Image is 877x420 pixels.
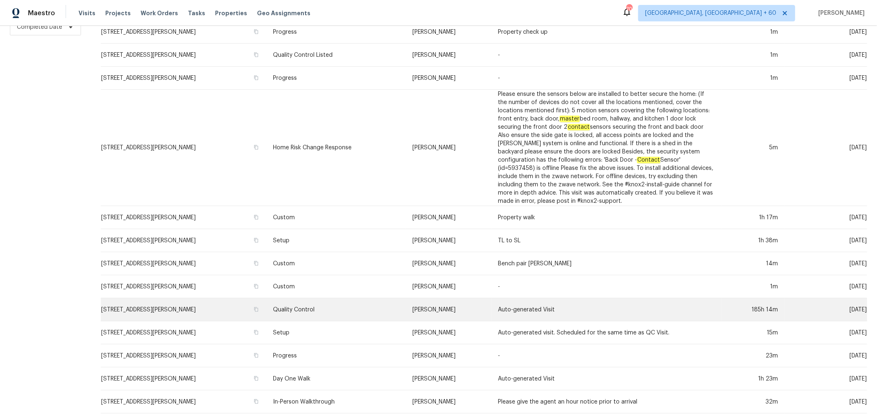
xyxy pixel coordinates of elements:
[101,275,266,298] td: [STREET_ADDRESS][PERSON_NAME]
[406,206,491,229] td: [PERSON_NAME]
[252,375,260,382] button: Copy Address
[141,9,178,17] span: Work Orders
[626,5,632,13] div: 704
[266,44,406,67] td: Quality Control Listed
[722,252,785,275] td: 14m
[266,67,406,90] td: Progress
[188,10,205,16] span: Tasks
[101,390,266,413] td: [STREET_ADDRESS][PERSON_NAME]
[406,44,491,67] td: [PERSON_NAME]
[722,321,785,344] td: 15m
[17,23,62,31] span: Completed Date
[784,67,867,90] td: [DATE]
[266,344,406,367] td: Progress
[257,9,310,17] span: Geo Assignments
[266,21,406,44] td: Progress
[252,213,260,221] button: Copy Address
[722,367,785,390] td: 1h 23m
[491,229,721,252] td: TL to SL
[784,275,867,298] td: [DATE]
[266,229,406,252] td: Setup
[491,298,721,321] td: Auto-generated Visit
[101,44,266,67] td: [STREET_ADDRESS][PERSON_NAME]
[252,260,260,267] button: Copy Address
[79,9,95,17] span: Visits
[406,21,491,44] td: [PERSON_NAME]
[722,298,785,321] td: 185h 14m
[101,252,266,275] td: [STREET_ADDRESS][PERSON_NAME]
[784,229,867,252] td: [DATE]
[406,67,491,90] td: [PERSON_NAME]
[266,206,406,229] td: Custom
[101,206,266,229] td: [STREET_ADDRESS][PERSON_NAME]
[784,344,867,367] td: [DATE]
[406,321,491,344] td: [PERSON_NAME]
[567,124,590,130] em: contact
[722,229,785,252] td: 1h 38m
[722,67,785,90] td: 1m
[722,21,785,44] td: 1m
[406,275,491,298] td: [PERSON_NAME]
[784,321,867,344] td: [DATE]
[252,51,260,58] button: Copy Address
[266,367,406,390] td: Day One Walk
[252,329,260,336] button: Copy Address
[252,28,260,35] button: Copy Address
[784,44,867,67] td: [DATE]
[406,367,491,390] td: [PERSON_NAME]
[491,275,721,298] td: -
[266,390,406,413] td: In-Person Walkthrough
[101,21,266,44] td: [STREET_ADDRESS][PERSON_NAME]
[406,252,491,275] td: [PERSON_NAME]
[406,344,491,367] td: [PERSON_NAME]
[784,21,867,44] td: [DATE]
[105,9,131,17] span: Projects
[491,67,721,90] td: -
[784,206,867,229] td: [DATE]
[266,252,406,275] td: Custom
[491,206,721,229] td: Property walk
[252,398,260,405] button: Copy Address
[645,9,776,17] span: [GEOGRAPHIC_DATA], [GEOGRAPHIC_DATA] + 60
[491,390,721,413] td: Please give the agent an hour notice prior to arrival
[491,344,721,367] td: -
[784,390,867,413] td: [DATE]
[406,90,491,206] td: [PERSON_NAME]
[560,116,580,122] em: master
[215,9,247,17] span: Properties
[722,344,785,367] td: 23m
[491,44,721,67] td: -
[101,344,266,367] td: [STREET_ADDRESS][PERSON_NAME]
[491,252,721,275] td: Bench pair [PERSON_NAME]
[491,367,721,390] td: Auto-generated Visit
[784,298,867,321] td: [DATE]
[406,229,491,252] td: [PERSON_NAME]
[491,321,721,344] td: Auto-generated visit. Scheduled for the same time as QC Visit.
[722,206,785,229] td: 1h 17m
[101,90,266,206] td: [STREET_ADDRESS][PERSON_NAME]
[252,283,260,290] button: Copy Address
[101,321,266,344] td: [STREET_ADDRESS][PERSON_NAME]
[784,252,867,275] td: [DATE]
[252,306,260,313] button: Copy Address
[266,90,406,206] td: Home Risk Change Response
[784,367,867,390] td: [DATE]
[101,298,266,321] td: [STREET_ADDRESS][PERSON_NAME]
[722,44,785,67] td: 1m
[722,90,785,206] td: 5m
[815,9,865,17] span: [PERSON_NAME]
[784,90,867,206] td: [DATE]
[637,157,660,163] em: Contact
[252,237,260,244] button: Copy Address
[266,275,406,298] td: Custom
[406,298,491,321] td: [PERSON_NAME]
[101,367,266,390] td: [STREET_ADDRESS][PERSON_NAME]
[252,352,260,359] button: Copy Address
[101,67,266,90] td: [STREET_ADDRESS][PERSON_NAME]
[101,229,266,252] td: [STREET_ADDRESS][PERSON_NAME]
[266,321,406,344] td: Setup
[406,390,491,413] td: [PERSON_NAME]
[28,9,55,17] span: Maestro
[491,21,721,44] td: Property check up
[252,74,260,81] button: Copy Address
